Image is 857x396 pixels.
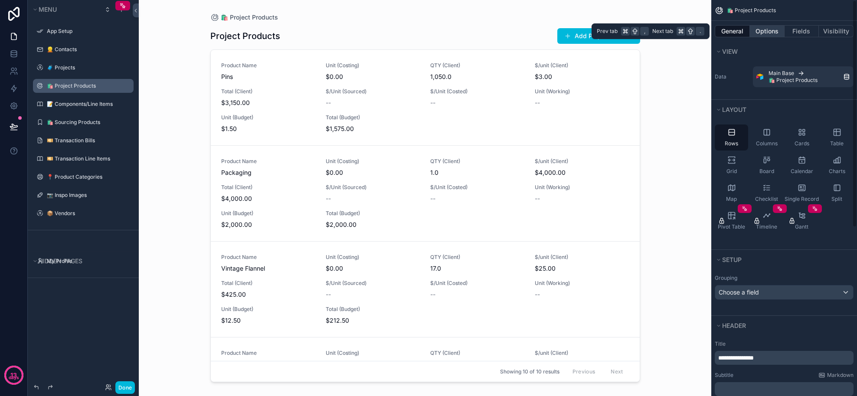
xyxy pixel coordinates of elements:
[715,351,854,365] div: scrollable content
[819,25,854,37] button: Visibility
[750,180,783,206] button: Checklist
[47,155,128,162] label: 💴 Transaction Line Items
[715,124,748,151] button: Rows
[39,6,57,13] span: Menu
[755,196,778,203] span: Checklist
[715,73,749,80] label: Data
[727,7,776,14] span: 🛍 Project Products
[115,381,135,394] button: Done
[715,372,733,379] label: Subtitle
[785,124,818,151] button: Cards
[715,180,748,206] button: Map
[47,137,128,144] label: 💴 Transaction Bills
[756,140,778,147] span: Columns
[753,66,854,87] a: Main Base🛍 Project Products
[722,322,746,329] span: Header
[785,180,818,206] button: Single Record
[31,255,130,267] button: Hidden pages
[652,28,673,35] span: Next tab
[715,208,748,234] button: Pivot Table
[597,28,618,35] span: Prev tab
[47,258,128,265] label: My Profile
[715,254,848,266] button: Setup
[47,210,128,217] label: 📦 Vendors
[725,140,738,147] span: Rows
[718,223,745,230] span: Pivot Table
[47,192,128,199] label: 📷 Inspo Images
[769,70,794,77] span: Main Base
[47,82,128,89] label: 🛍 Project Products
[47,119,128,126] label: 🛍 Sourcing Products
[750,124,783,151] button: Columns
[500,368,559,375] span: Showing 10 of 10 results
[785,196,819,203] span: Single Record
[715,320,848,332] button: Header
[726,168,737,175] span: Grid
[47,46,128,53] label: 👱 Contacts
[722,48,738,55] span: View
[10,371,17,380] p: 13
[759,168,774,175] span: Board
[829,168,845,175] span: Charts
[750,152,783,178] button: Board
[785,152,818,178] button: Calendar
[719,288,759,296] span: Choose a field
[831,196,842,203] span: Split
[791,168,813,175] span: Calendar
[715,285,854,300] button: Choose a field
[818,372,854,379] a: Markdown
[31,3,99,16] button: Menu
[756,223,777,230] span: Timeline
[715,340,854,347] label: Title
[795,223,808,230] span: Gantt
[722,256,742,263] span: Setup
[769,77,818,84] span: 🛍 Project Products
[47,64,128,71] label: 🧳 Projects
[726,196,737,203] span: Map
[47,101,128,108] label: 📝 Components/Line Items
[715,104,848,116] button: Layout
[830,140,844,147] span: Table
[9,374,19,381] p: days
[641,28,648,35] span: ,
[750,208,783,234] button: Timeline
[750,25,785,37] button: Options
[785,208,818,234] button: Gantt
[715,152,748,178] button: Grid
[827,372,854,379] span: Markdown
[756,73,763,80] img: Airtable Logo
[820,152,854,178] button: Charts
[715,275,737,281] label: Grouping
[715,46,848,58] button: View
[697,28,703,35] span: .
[715,25,750,37] button: General
[785,25,819,37] button: Fields
[47,173,128,180] label: 📍 Product Categories
[47,28,128,35] label: App Setup
[722,106,746,113] span: Layout
[795,140,809,147] span: Cards
[820,180,854,206] button: Split
[820,124,854,151] button: Table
